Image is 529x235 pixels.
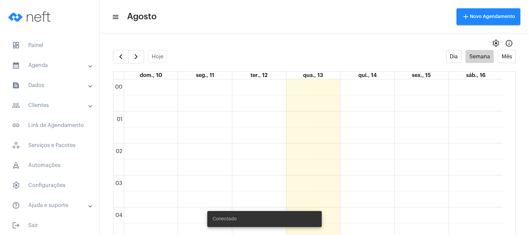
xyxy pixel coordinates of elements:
[115,116,124,122] div: 01
[465,72,487,79] a: 16 de agosto de 2025
[114,180,124,186] div: 03
[113,50,129,63] button: Semana Anterior
[12,101,20,109] mat-icon: sidenav icon
[114,212,124,218] div: 04
[128,50,144,63] button: Próximo Semana
[7,117,93,133] span: Link de Agendamento
[12,121,20,129] mat-icon: sidenav icon
[7,37,93,53] span: Painel
[7,177,93,193] span: Configurações
[7,157,93,173] span: Automações
[12,61,20,69] mat-icon: sidenav icon
[213,216,237,222] span: Conectado
[127,11,157,22] span: Agosto
[498,50,516,63] button: Mês
[4,197,99,213] mat-expansion-panel-header: sidenav iconAjuda e suporte
[7,137,93,153] span: Serviços e Pacotes
[112,13,118,21] mat-icon: sidenav icon
[357,72,378,79] a: 14 de agosto de 2025
[456,8,520,25] button: Novo Agendamento
[462,14,515,19] span: Novo Agendamento
[4,97,99,113] mat-expansion-panel-header: sidenav iconClientes
[505,39,513,47] mat-icon: Info
[249,72,269,79] a: 12 de agosto de 2025
[4,77,99,93] mat-expansion-panel-header: sidenav iconDados
[5,3,55,30] img: logo-neft-novo-2.png
[12,201,20,209] mat-icon: sidenav icon
[446,50,462,63] button: Dia
[148,50,167,63] button: Hoje
[12,41,20,49] span: sidenav icon
[462,13,470,21] mat-icon: add
[195,72,216,79] a: 11 de agosto de 2025
[465,50,494,63] button: Semana
[114,84,124,90] div: 00
[12,141,20,149] span: sidenav icon
[7,217,93,233] span: Sair
[114,148,124,154] div: 02
[502,37,516,50] button: Info
[12,181,20,189] span: sidenav icon
[12,81,20,89] mat-icon: sidenav icon
[489,37,502,50] button: settings
[12,161,20,169] span: sidenav icon
[12,221,20,229] mat-icon: sidenav icon
[12,201,89,209] mat-panel-title: Ajuda e suporte
[4,57,99,73] mat-expansion-panel-header: sidenav iconAgenda
[12,101,89,109] mat-panel-title: Clientes
[12,81,89,89] mat-panel-title: Dados
[302,72,324,79] a: 13 de agosto de 2025
[12,61,89,69] mat-panel-title: Agenda
[138,72,163,79] a: 10 de agosto de 2025
[492,39,500,47] span: settings
[411,72,432,79] a: 15 de agosto de 2025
